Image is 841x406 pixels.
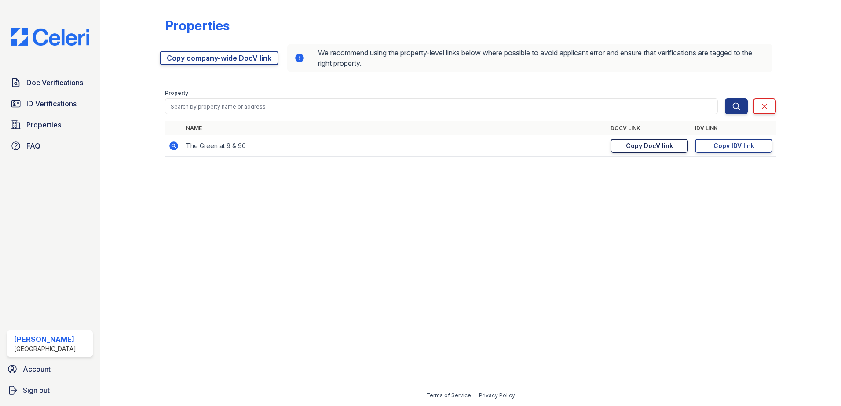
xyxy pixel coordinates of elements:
input: Search by property name or address [165,98,718,114]
a: Properties [7,116,93,134]
a: Sign out [4,381,96,399]
a: Account [4,360,96,378]
span: ID Verifications [26,98,77,109]
div: Copy IDV link [713,141,754,150]
td: The Green at 9 & 90 [183,135,607,157]
span: Account [23,364,51,374]
span: FAQ [26,141,40,151]
div: [PERSON_NAME] [14,334,76,344]
div: | [474,392,476,399]
a: Copy company-wide DocV link [160,51,278,65]
th: IDV Link [691,121,776,135]
div: Copy DocV link [626,141,673,150]
a: Terms of Service [426,392,471,399]
th: DocV Link [607,121,691,135]
a: Copy IDV link [695,139,772,153]
img: CE_Logo_Blue-a8612792a0a2168367f1c8372b55b34899dd931a85d93a1a3d3e32e68fde9ad4.png [4,28,96,46]
a: FAQ [7,137,93,155]
div: We recommend using the property-level links below where possible to avoid applicant error and ens... [287,44,772,72]
span: Properties [26,120,61,130]
label: Property [165,90,188,97]
span: Doc Verifications [26,77,83,88]
a: Doc Verifications [7,74,93,91]
th: Name [183,121,607,135]
a: ID Verifications [7,95,93,112]
div: Properties [165,18,230,33]
a: Privacy Policy [479,392,515,399]
div: [GEOGRAPHIC_DATA] [14,344,76,353]
span: Sign out [23,385,50,395]
a: Copy DocV link [611,139,688,153]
